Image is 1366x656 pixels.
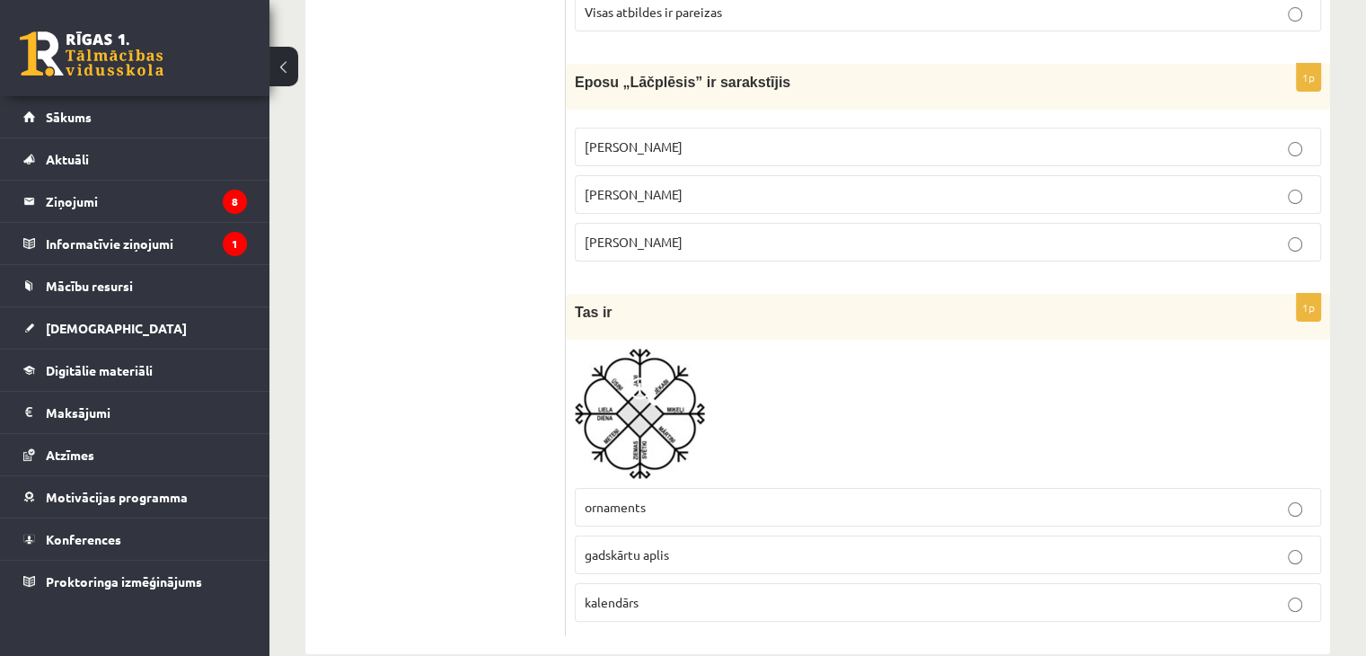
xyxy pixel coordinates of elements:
span: Visas atbildes ir pareizas [585,4,722,20]
a: Ziņojumi8 [23,181,247,222]
span: [DEMOGRAPHIC_DATA] [46,320,187,336]
a: Mācību resursi [23,265,247,306]
img: 1.jpg [575,349,705,479]
a: Atzīmes [23,434,247,475]
span: [PERSON_NAME] [585,186,683,202]
span: [PERSON_NAME] [585,138,683,155]
span: gadskārtu aplis [585,546,669,563]
a: Rīgas 1. Tālmācības vidusskola [20,31,163,76]
span: Sākums [46,109,92,125]
a: Konferences [23,519,247,560]
span: Eposu „Lāčplēsis” ir sarakstījis [575,75,790,90]
input: ornaments [1288,502,1302,517]
p: 1p [1296,293,1321,322]
a: Maksājumi [23,392,247,433]
span: Konferences [46,531,121,547]
input: gadskārtu aplis [1288,550,1302,564]
span: kalendārs [585,594,639,610]
p: 1p [1296,63,1321,92]
span: [PERSON_NAME] [585,234,683,250]
a: Aktuāli [23,138,247,180]
input: kalendārs [1288,598,1302,612]
span: Mācību resursi [46,278,133,294]
a: Digitālie materiāli [23,350,247,391]
i: 8 [223,190,247,214]
span: Motivācijas programma [46,489,188,505]
span: Tas ir [575,305,612,320]
a: [DEMOGRAPHIC_DATA] [23,307,247,349]
a: Proktoringa izmēģinājums [23,561,247,602]
legend: Maksājumi [46,392,247,433]
a: Sākums [23,96,247,137]
input: [PERSON_NAME] [1288,142,1302,156]
span: ornaments [585,499,646,515]
input: Visas atbildes ir pareizas [1288,7,1302,22]
span: Digitālie materiāli [46,362,153,378]
input: [PERSON_NAME] [1288,237,1302,252]
legend: Ziņojumi [46,181,247,222]
a: Motivācijas programma [23,476,247,518]
input: [PERSON_NAME] [1288,190,1302,204]
i: 1 [223,232,247,256]
span: Proktoringa izmēģinājums [46,573,202,590]
span: Atzīmes [46,447,94,463]
a: Informatīvie ziņojumi1 [23,223,247,264]
span: Aktuāli [46,151,89,167]
legend: Informatīvie ziņojumi [46,223,247,264]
